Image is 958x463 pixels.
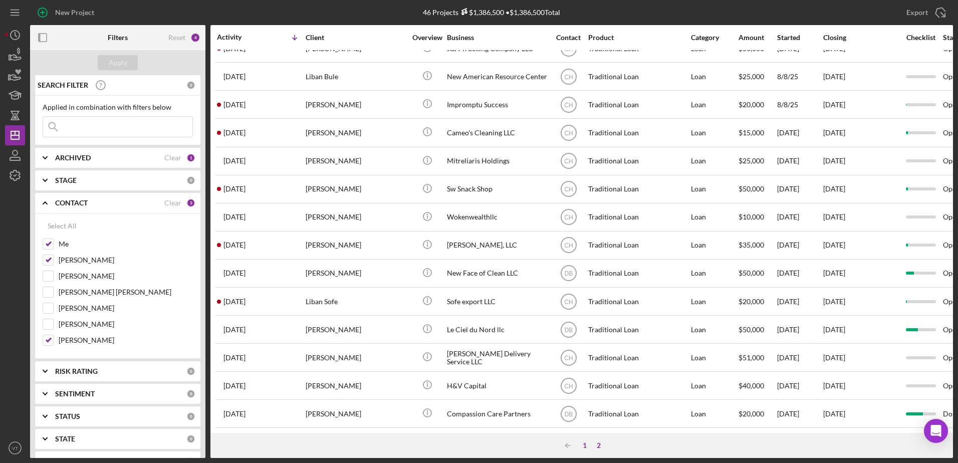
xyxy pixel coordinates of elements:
div: 2 [592,441,606,449]
div: [PERSON_NAME] [306,316,406,343]
time: 2025-07-10 05:17 [223,298,246,306]
div: Contact [550,34,587,42]
div: Traditional Loan [588,260,688,287]
div: Traditional Loan [588,91,688,118]
div: Select All [48,216,77,236]
span: $50,000 [739,269,764,277]
div: Overview [408,34,446,42]
div: Traditional Loan [588,119,688,146]
div: [DATE] [777,232,822,259]
div: [DATE] [777,288,822,315]
time: [DATE] [823,128,845,137]
label: Me [59,239,193,249]
label: [PERSON_NAME] [PERSON_NAME] [59,287,193,297]
text: VT [12,445,18,451]
div: Clear [164,199,181,207]
div: Reset [168,34,185,42]
div: New Project [55,3,94,23]
time: [DATE] [823,381,845,390]
label: [PERSON_NAME] [59,335,193,345]
text: CH [564,298,573,305]
div: Compassion Care Partners [447,400,547,427]
div: Mitreliaris Holdings [447,148,547,174]
div: Apply [109,55,127,70]
b: ARCHIVED [55,154,91,162]
div: [PERSON_NAME] [306,148,406,174]
time: [DATE] [823,269,845,277]
span: $25,000 [739,72,764,81]
time: [DATE] [823,156,845,165]
time: 2025-07-22 18:42 [223,213,246,221]
div: Traditional Loan [588,288,688,315]
div: [PERSON_NAME] [306,344,406,371]
div: Loan [691,288,738,315]
div: Loan [691,232,738,259]
div: Loan [691,344,738,371]
text: CH [564,354,573,361]
time: [DATE] [823,241,845,249]
span: $20,000 [739,409,764,418]
div: Loan [691,148,738,174]
time: 2025-07-08 14:26 [223,354,246,362]
div: [PERSON_NAME] [306,91,406,118]
div: Activity [217,33,261,41]
div: [DATE] [777,119,822,146]
div: [DATE] [777,260,822,287]
b: SEARCH FILTER [38,81,88,89]
div: Open Intercom Messenger [924,419,948,443]
text: CH [564,242,573,249]
div: [PERSON_NAME], LLC [447,232,547,259]
div: [PERSON_NAME] [306,119,406,146]
div: [PERSON_NAME] [306,260,406,287]
div: [DATE] [777,204,822,230]
div: Traditional Loan [588,204,688,230]
label: [PERSON_NAME] [59,255,193,265]
text: DB [564,270,573,277]
button: Apply [98,55,138,70]
div: Loan [691,400,738,427]
div: New American Resource Center [447,63,547,90]
time: 2025-08-03 20:59 [223,157,246,165]
b: STATE [55,435,75,443]
b: STAGE [55,176,77,184]
div: Sw Snack Shop [447,176,547,202]
time: 2025-08-07 15:15 [223,129,246,137]
div: $1,386,500 [458,8,504,17]
time: [DATE] [823,409,845,418]
span: $10,000 [739,212,764,221]
div: Cameo's Cleaning LLC [447,119,547,146]
b: CONTACT [55,199,88,207]
div: Closing [823,34,898,42]
div: Checklist [899,34,942,42]
text: DB [564,411,573,418]
div: 8/8/25 [777,63,822,90]
span: $50,000 [739,325,764,334]
time: 2025-07-24 13:11 [223,185,246,193]
div: [DATE] [777,316,822,343]
div: Export [906,3,928,23]
span: $50,000 [739,44,764,53]
span: $40,000 [739,381,764,390]
span: $15,000 [739,128,764,137]
div: Loan [691,63,738,90]
div: [DATE] [777,372,822,399]
div: 8/8/25 [777,91,822,118]
time: 2025-08-08 18:46 [223,73,246,81]
div: 0 [186,367,195,376]
text: CH [564,130,573,137]
div: Traditional Loan [588,148,688,174]
div: Traditional Loan [588,372,688,399]
div: 3 [186,198,195,207]
div: [DATE] [777,176,822,202]
div: Traditional Loan [588,232,688,259]
div: 0 [186,434,195,443]
div: Product [588,34,688,42]
time: [DATE] [823,297,845,306]
div: Wokenwealthllc [447,204,547,230]
div: Liban Bule [306,63,406,90]
div: 0 [186,389,195,398]
time: 2025-06-13 18:14 [223,410,246,418]
div: 0 [186,412,195,421]
text: CH [564,45,573,52]
time: [DATE] [823,72,845,81]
